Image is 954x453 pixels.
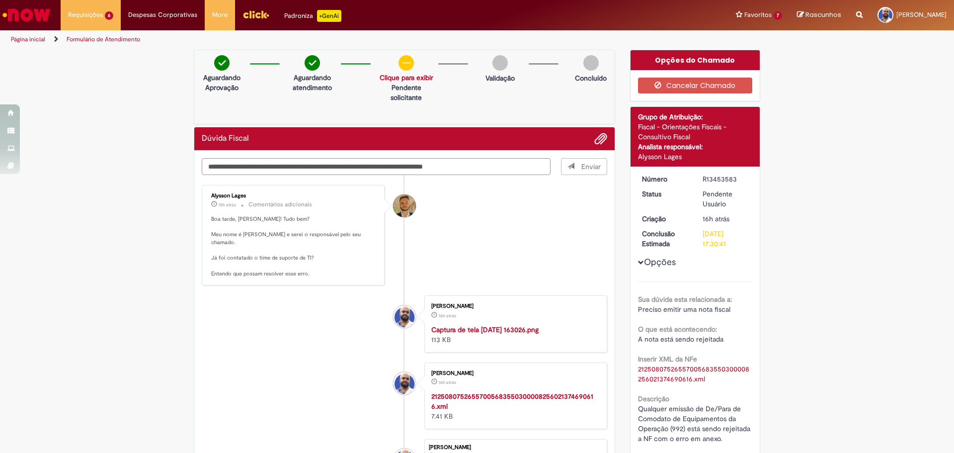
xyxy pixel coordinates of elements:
[68,10,103,20] span: Requisições
[393,194,416,217] div: Alysson Lages
[896,10,947,19] span: [PERSON_NAME]
[485,73,515,83] p: Validação
[439,379,456,385] span: 16h atrás
[638,364,749,383] a: Download de 21250807526557005683550300008256021374690616.xml
[638,142,753,152] div: Analista responsável:
[638,325,717,334] b: O que está acontecendo:
[317,10,341,22] p: +GenAi
[380,73,433,82] a: Clique para exibir
[439,313,456,319] span: 16h atrás
[703,214,749,224] div: 27/08/2025 16:30:38
[703,174,749,184] div: R13453583
[703,229,749,249] div: [DATE] 17:30:41
[431,303,597,309] div: [PERSON_NAME]
[431,370,597,376] div: [PERSON_NAME]
[635,174,696,184] dt: Número
[797,10,841,20] a: Rascunhos
[11,35,45,43] a: Página inicial
[638,112,753,122] div: Grupo de Atribuição:
[638,122,753,142] div: Fiscal - Orientações Fiscais - Consultivo Fiscal
[398,55,414,71] img: circle-minus.png
[219,202,236,208] span: 15h atrás
[631,50,760,70] div: Opções do Chamado
[492,55,508,71] img: img-circle-grey.png
[635,229,696,249] dt: Conclusão Estimada
[211,215,377,278] p: Boa tarde, [PERSON_NAME]! Tudo bem? Meu nome é [PERSON_NAME] e serei o responsável pelo seu chama...
[638,305,730,314] span: Preciso emitir uma nota fiscal
[202,134,249,143] h2: Dúvida Fiscal Histórico de tíquete
[242,7,269,22] img: click_logo_yellow_360x200.png
[431,392,593,411] a: 21250807526557005683550300008256021374690616.xml
[744,10,772,20] span: Favoritos
[380,83,433,102] p: Pendente solicitante
[774,11,782,20] span: 7
[439,313,456,319] time: 27/08/2025 16:30:34
[211,193,377,199] div: Alysson Lages
[67,35,140,43] a: Formulário de Atendimento
[393,372,416,395] div: Ricardo Wagner Queiroz Carvalho
[214,55,230,71] img: check-circle-green.png
[105,11,113,20] span: 6
[284,10,341,22] div: Padroniza
[638,78,753,93] button: Cancelar Chamado
[635,214,696,224] dt: Criação
[594,132,607,145] button: Adicionar anexos
[429,445,602,451] div: [PERSON_NAME]
[638,355,697,363] b: Inserir XML da NFe
[219,202,236,208] time: 27/08/2025 17:59:02
[202,158,551,175] textarea: Digite sua mensagem aqui...
[638,295,732,304] b: Sua dúvida esta relacionada a:
[703,214,729,223] span: 16h atrás
[128,10,197,20] span: Despesas Corporativas
[212,10,228,20] span: More
[703,189,749,209] div: Pendente Usuário
[805,10,841,19] span: Rascunhos
[431,325,597,345] div: 113 KB
[703,214,729,223] time: 27/08/2025 16:30:38
[1,5,52,25] img: ServiceNow
[635,189,696,199] dt: Status
[638,152,753,162] div: Alysson Lages
[7,30,629,49] ul: Trilhas de página
[289,73,335,92] p: Aguardando atendimento
[575,73,607,83] p: Concluído
[305,55,320,71] img: check-circle-green.png
[638,335,723,344] span: A nota está sendo rejeitada
[431,391,597,421] div: 7.41 KB
[393,305,416,328] div: Ricardo Wagner Queiroz Carvalho
[198,73,245,92] p: Aguardando Aprovação
[583,55,599,71] img: img-circle-grey.png
[638,394,669,403] b: Descrição
[248,200,312,209] small: Comentários adicionais
[431,325,539,334] a: Captura de tela [DATE] 163026.png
